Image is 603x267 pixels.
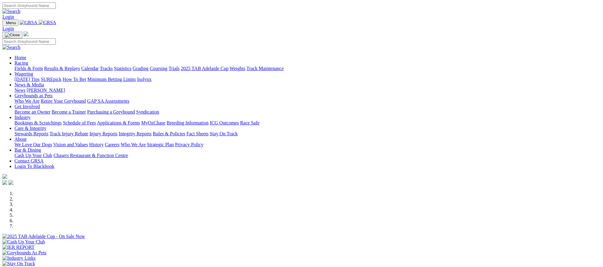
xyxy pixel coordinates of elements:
a: Become an Owner [14,109,50,114]
a: Injury Reports [89,131,117,136]
a: Race Safe [240,120,259,125]
a: Who We Are [121,142,146,147]
a: Who We Are [14,98,40,104]
div: Get Involved [14,109,601,115]
a: Results & Replays [44,66,80,71]
a: About [14,137,27,142]
div: Care & Integrity [14,131,601,137]
a: Home [14,55,26,60]
a: Schedule of Fees [63,120,96,125]
a: Statistics [114,66,132,71]
div: Racing [14,66,601,71]
img: facebook.svg [2,180,7,185]
a: Fields & Form [14,66,43,71]
a: Grading [133,66,148,71]
a: SUREpick [41,77,61,82]
a: Integrity Reports [119,131,152,136]
a: Careers [105,142,120,147]
a: Industry [14,115,30,120]
img: GRSA [39,20,56,25]
a: Rules & Policies [153,131,185,136]
a: Track Injury Rebate [49,131,88,136]
button: Toggle navigation [2,20,18,26]
a: We Love Our Dogs [14,142,52,147]
a: MyOzChase [141,120,165,125]
a: Greyhounds as Pets [14,93,53,98]
a: Retire Your Greyhound [41,98,86,104]
img: Search [2,9,21,14]
a: 2025 TAB Adelaide Cup [181,66,228,71]
a: Syndication [136,109,159,114]
a: Bookings & Scratchings [14,120,62,125]
a: Minimum Betting Limits [87,77,136,82]
a: ICG Outcomes [210,120,239,125]
img: Search [2,45,21,50]
img: Cash Up Your Club [2,239,45,245]
img: 2025 TAB Adelaide Cup - On Sale Now [2,234,85,239]
div: Industry [14,120,601,126]
a: [PERSON_NAME] [27,88,65,93]
a: Chasers Restaurant & Function Centre [53,153,128,158]
a: Login [2,14,14,19]
a: News [14,88,25,93]
a: Breeding Information [167,120,209,125]
a: Vision and Values [53,142,88,147]
a: Applications & Forms [97,120,140,125]
button: Toggle navigation [2,32,22,38]
div: Greyhounds as Pets [14,98,601,104]
img: Close [5,33,20,37]
a: Login [2,26,14,31]
a: How To Bet [63,77,86,82]
img: Industry Links [2,256,36,261]
img: Greyhounds As Pets [2,250,46,256]
a: Care & Integrity [14,126,46,131]
a: Coursing [150,66,168,71]
img: logo-grsa-white.png [2,174,7,179]
a: Weights [230,66,245,71]
img: IER REPORT [2,245,34,250]
a: Contact GRSA [14,158,43,163]
a: Strategic Plan [147,142,174,147]
a: GAP SA Assessments [87,98,129,104]
a: Get Involved [14,104,40,109]
a: Calendar [81,66,99,71]
div: Wagering [14,77,601,82]
a: Wagering [14,71,33,76]
div: About [14,142,601,147]
a: Tracks [100,66,113,71]
a: Stay On Track [210,131,238,136]
a: Purchasing a Greyhound [87,109,135,114]
a: Stewards Reports [14,131,48,136]
a: Cash Up Your Club [14,153,52,158]
a: Privacy Policy [175,142,203,147]
a: Bar & Dining [14,147,41,153]
a: Racing [14,60,28,66]
a: [DATE] Tips [14,77,40,82]
img: twitter.svg [8,180,13,185]
input: Search [2,38,56,45]
span: Menu [6,21,16,25]
input: Search [2,2,56,9]
a: Isolynx [137,77,152,82]
div: News & Media [14,88,601,93]
a: Trials [168,66,180,71]
img: Stay On Track [2,261,35,266]
a: Track Maintenance [247,66,284,71]
img: logo-grsa-white.png [24,31,28,36]
img: GRSA [20,20,37,25]
a: Become a Trainer [52,109,86,114]
a: Fact Sheets [187,131,209,136]
div: Bar & Dining [14,153,601,158]
a: History [89,142,104,147]
a: Login To Blackbook [14,164,54,169]
a: News & Media [14,82,44,87]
